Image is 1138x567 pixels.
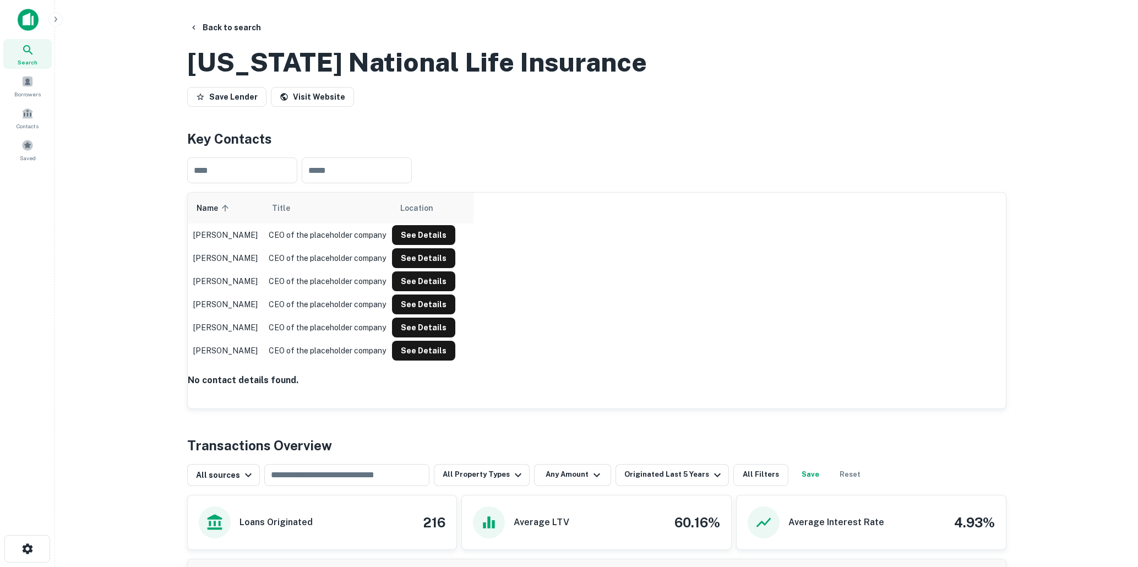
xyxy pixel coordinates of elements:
[187,435,332,455] h4: Transactions Overview
[788,516,884,529] h6: Average Interest Rate
[263,223,391,247] td: CEO of the placeholder company
[391,193,456,223] th: Location
[17,122,39,130] span: Contacts
[616,464,729,486] button: Originated Last 5 Years
[832,464,868,486] button: Reset
[188,223,263,247] td: [PERSON_NAME]
[188,374,1006,387] h4: No contact details found.
[434,464,530,486] button: All Property Types
[263,193,391,223] th: Title
[196,468,255,482] div: All sources
[263,270,391,293] td: CEO of the placeholder company
[793,464,828,486] button: Save your search to get updates of matches that match your search criteria.
[14,90,41,99] span: Borrowers
[188,247,263,270] td: [PERSON_NAME]
[188,293,263,316] td: [PERSON_NAME]
[197,201,232,215] span: Name
[514,516,569,529] h6: Average LTV
[400,201,433,215] span: Location
[185,18,265,37] button: Back to search
[187,46,647,78] h2: [US_STATE] National Life Insurance
[3,39,52,69] a: Search
[263,293,391,316] td: CEO of the placeholder company
[188,270,263,293] td: [PERSON_NAME]
[392,341,455,361] button: See Details
[18,58,37,67] span: Search
[423,513,445,532] h4: 216
[271,87,354,107] a: Visit Website
[954,513,995,532] h4: 4.93%
[392,225,455,245] button: See Details
[188,316,263,339] td: [PERSON_NAME]
[534,464,611,486] button: Any Amount
[239,516,313,529] h6: Loans Originated
[263,339,391,362] td: CEO of the placeholder company
[188,339,263,362] td: [PERSON_NAME]
[20,154,36,162] span: Saved
[3,103,52,133] a: Contacts
[187,129,1006,149] h4: Key Contacts
[188,193,1006,399] div: scrollable content
[18,9,39,31] img: capitalize-icon.png
[263,316,391,339] td: CEO of the placeholder company
[3,71,52,101] a: Borrowers
[392,318,455,337] button: See Details
[392,295,455,314] button: See Details
[187,464,260,486] button: All sources
[3,135,52,165] a: Saved
[1083,479,1138,532] iframe: Chat Widget
[263,247,391,270] td: CEO of the placeholder company
[187,87,266,107] button: Save Lender
[624,468,724,482] div: Originated Last 5 Years
[733,464,788,486] button: All Filters
[188,193,263,223] th: Name
[392,271,455,291] button: See Details
[272,201,304,215] span: Title
[674,513,720,532] h4: 60.16%
[392,248,455,268] button: See Details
